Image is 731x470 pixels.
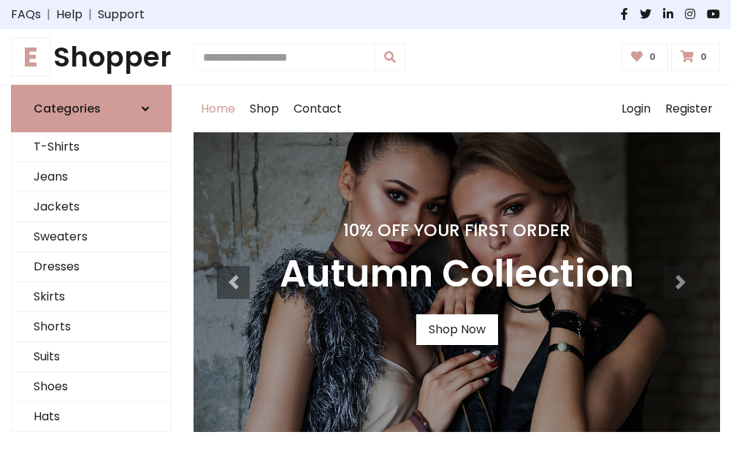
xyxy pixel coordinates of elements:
[12,132,171,162] a: T-Shirts
[280,252,634,297] h3: Autumn Collection
[646,50,659,64] span: 0
[12,252,171,282] a: Dresses
[34,102,101,115] h6: Categories
[12,192,171,222] a: Jackets
[12,222,171,252] a: Sweaters
[621,43,669,71] a: 0
[11,41,172,73] a: EShopper
[56,6,83,23] a: Help
[12,162,171,192] a: Jeans
[12,402,171,432] a: Hats
[98,6,145,23] a: Support
[83,6,98,23] span: |
[416,314,498,345] a: Shop Now
[11,85,172,132] a: Categories
[11,6,41,23] a: FAQs
[194,86,242,132] a: Home
[12,372,171,402] a: Shoes
[286,86,349,132] a: Contact
[280,220,634,240] h4: 10% Off Your First Order
[12,282,171,312] a: Skirts
[242,86,286,132] a: Shop
[41,6,56,23] span: |
[11,37,50,77] span: E
[658,86,720,132] a: Register
[12,342,171,372] a: Suits
[697,50,711,64] span: 0
[12,312,171,342] a: Shorts
[614,86,658,132] a: Login
[11,41,172,73] h1: Shopper
[671,43,720,71] a: 0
